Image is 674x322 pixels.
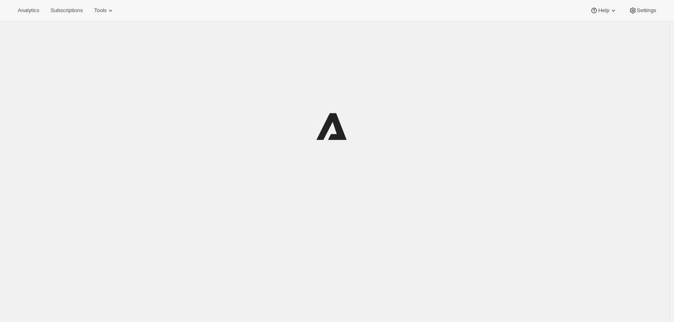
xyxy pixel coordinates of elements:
[46,5,88,16] button: Subscriptions
[624,5,661,16] button: Settings
[13,5,44,16] button: Analytics
[585,5,622,16] button: Help
[50,7,83,14] span: Subscriptions
[637,7,656,14] span: Settings
[598,7,609,14] span: Help
[89,5,119,16] button: Tools
[94,7,107,14] span: Tools
[18,7,39,14] span: Analytics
